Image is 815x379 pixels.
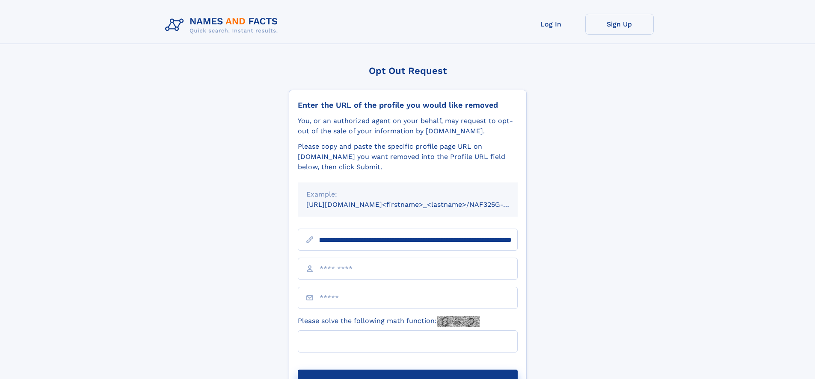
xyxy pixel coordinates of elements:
[298,141,518,172] div: Please copy and paste the specific profile page URL on [DOMAIN_NAME] you want removed into the Pr...
[162,14,285,37] img: Logo Names and Facts
[517,14,585,35] a: Log In
[306,200,534,209] small: [URL][DOMAIN_NAME]<firstname>_<lastname>/NAF325G-xxxxxxxx
[289,65,527,76] div: Opt Out Request
[298,116,518,136] div: You, or an authorized agent on your behalf, may request to opt-out of the sale of your informatio...
[306,189,509,200] div: Example:
[298,100,518,110] div: Enter the URL of the profile you would like removed
[298,316,480,327] label: Please solve the following math function:
[585,14,654,35] a: Sign Up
